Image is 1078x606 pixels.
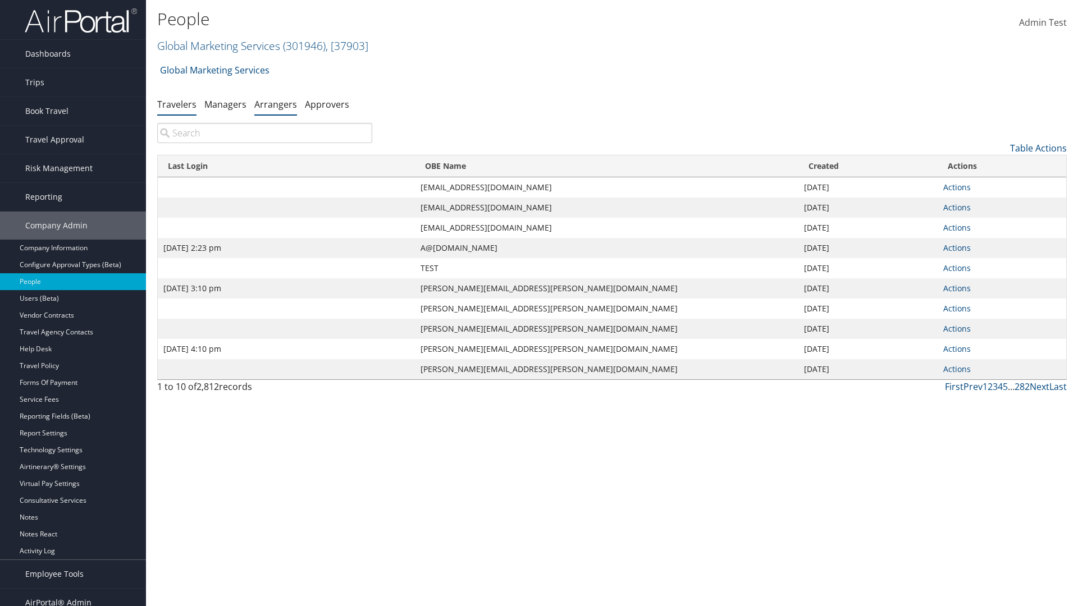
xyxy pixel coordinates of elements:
[1003,380,1008,393] a: 5
[157,123,372,143] input: Search
[415,319,799,339] td: [PERSON_NAME][EMAIL_ADDRESS][PERSON_NAME][DOMAIN_NAME]
[415,238,799,258] td: A@[DOMAIN_NAME]
[25,40,71,68] span: Dashboards
[326,38,368,53] span: , [ 37903 ]
[943,263,971,273] a: Actions
[25,97,68,125] span: Book Travel
[305,98,349,111] a: Approvers
[283,38,326,53] span: ( 301946 )
[415,359,799,379] td: [PERSON_NAME][EMAIL_ADDRESS][PERSON_NAME][DOMAIN_NAME]
[993,380,998,393] a: 3
[943,222,971,233] a: Actions
[943,242,971,253] a: Actions
[160,59,269,81] a: Global Marketing Services
[415,198,799,218] td: [EMAIL_ADDRESS][DOMAIN_NAME]
[938,155,1066,177] th: Actions
[798,319,938,339] td: [DATE]
[1019,16,1067,29] span: Admin Test
[943,303,971,314] a: Actions
[415,218,799,238] td: [EMAIL_ADDRESS][DOMAIN_NAME]
[25,126,84,154] span: Travel Approval
[798,339,938,359] td: [DATE]
[204,98,246,111] a: Managers
[798,299,938,319] td: [DATE]
[943,323,971,334] a: Actions
[157,38,368,53] a: Global Marketing Services
[157,7,764,31] h1: People
[943,182,971,192] a: Actions
[158,155,415,177] th: Last Login: activate to sort column ascending
[158,339,415,359] td: [DATE] 4:10 pm
[415,339,799,359] td: [PERSON_NAME][EMAIL_ADDRESS][PERSON_NAME][DOMAIN_NAME]
[1030,380,1049,393] a: Next
[25,7,137,34] img: airportal-logo.png
[798,278,938,299] td: [DATE]
[798,359,938,379] td: [DATE]
[157,380,372,399] div: 1 to 10 of records
[798,238,938,258] td: [DATE]
[798,155,938,177] th: Created: activate to sort column ascending
[1015,380,1030,393] a: 282
[415,299,799,319] td: [PERSON_NAME][EMAIL_ADDRESS][PERSON_NAME][DOMAIN_NAME]
[415,177,799,198] td: [EMAIL_ADDRESS][DOMAIN_NAME]
[945,380,963,393] a: First
[943,364,971,374] a: Actions
[25,183,62,211] span: Reporting
[254,98,297,111] a: Arrangers
[157,98,197,111] a: Travelers
[1049,380,1067,393] a: Last
[1010,142,1067,154] a: Table Actions
[798,258,938,278] td: [DATE]
[998,380,1003,393] a: 4
[25,212,88,240] span: Company Admin
[798,198,938,218] td: [DATE]
[25,560,84,588] span: Employee Tools
[943,202,971,213] a: Actions
[1019,6,1067,40] a: Admin Test
[963,380,983,393] a: Prev
[1008,380,1015,393] span: …
[415,278,799,299] td: [PERSON_NAME][EMAIL_ADDRESS][PERSON_NAME][DOMAIN_NAME]
[988,380,993,393] a: 2
[415,258,799,278] td: TEST
[158,278,415,299] td: [DATE] 3:10 pm
[158,238,415,258] td: [DATE] 2:23 pm
[943,283,971,293] a: Actions
[25,154,93,182] span: Risk Management
[798,177,938,198] td: [DATE]
[25,68,44,97] span: Trips
[798,218,938,238] td: [DATE]
[983,380,988,393] a: 1
[415,155,799,177] th: OBE Name: activate to sort column ascending
[197,380,219,393] span: 2,812
[943,343,971,354] a: Actions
